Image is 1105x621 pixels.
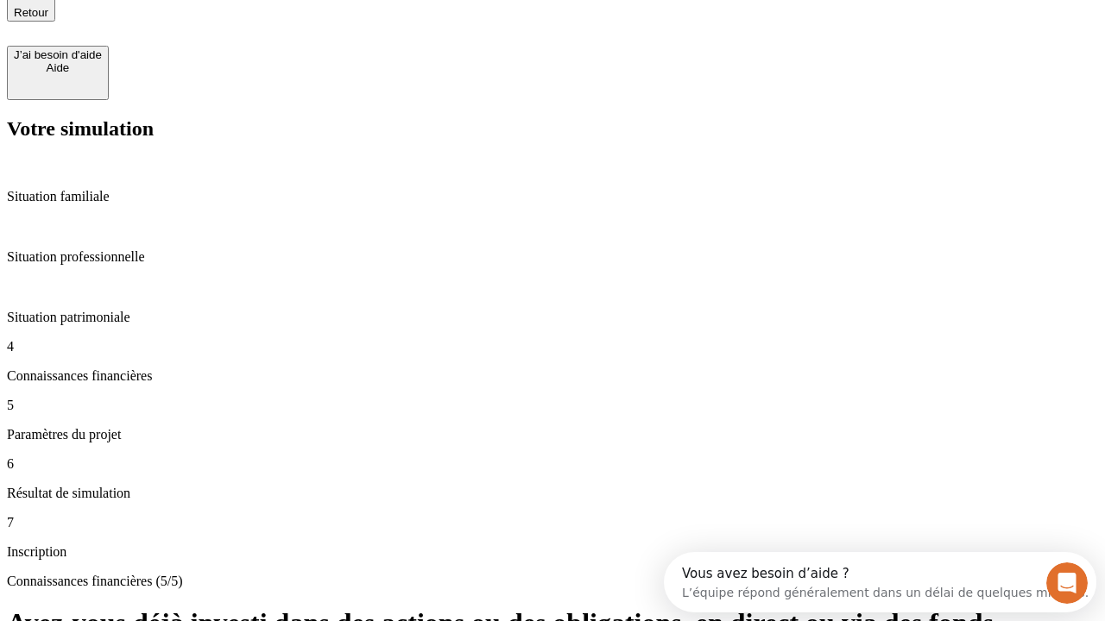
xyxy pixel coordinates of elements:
[7,7,476,54] div: Ouvrir le Messenger Intercom
[7,46,109,100] button: J’ai besoin d'aideAide
[14,6,48,19] span: Retour
[7,189,1098,204] p: Situation familiale
[7,456,1098,472] p: 6
[7,310,1098,325] p: Situation patrimoniale
[7,544,1098,560] p: Inscription
[7,515,1098,530] p: 7
[7,368,1098,384] p: Connaissances financières
[7,398,1098,413] p: 5
[7,574,1098,589] p: Connaissances financières (5/5)
[14,48,102,61] div: J’ai besoin d'aide
[7,427,1098,442] p: Paramètres du projet
[14,61,102,74] div: Aide
[18,28,425,47] div: L’équipe répond généralement dans un délai de quelques minutes.
[1046,562,1088,604] iframe: Intercom live chat
[664,552,1096,612] iframe: Intercom live chat discovery launcher
[7,339,1098,354] p: 4
[18,15,425,28] div: Vous avez besoin d’aide ?
[7,249,1098,265] p: Situation professionnelle
[7,486,1098,501] p: Résultat de simulation
[7,117,1098,141] h2: Votre simulation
